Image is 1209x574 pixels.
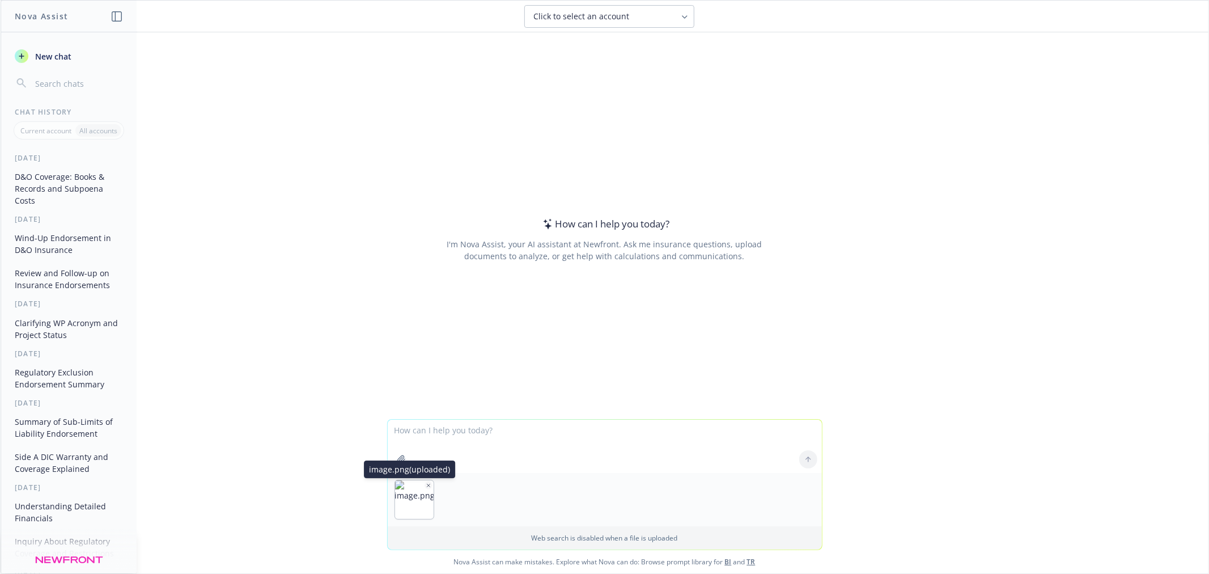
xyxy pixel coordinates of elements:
div: [DATE] [1,398,137,408]
button: Clarifying WP Acronym and Project Status [10,314,128,344]
button: Understanding Detailed Financials [10,497,128,527]
a: TR [747,557,756,567]
div: [DATE] [1,349,137,358]
div: [DATE] [1,483,137,492]
button: Inquiry About Regulatory Coverage and Restrictions [10,532,128,563]
button: D&O Coverage: Books & Records and Subpoena Costs [10,167,128,210]
button: Side A DIC Warranty and Coverage Explained [10,448,128,478]
button: Wind-Up Endorsement in D&O Insurance [10,229,128,259]
button: Click to select an account [524,5,694,28]
button: Summary of Sub-Limits of Liability Endorsement [10,412,128,443]
button: Review and Follow-up on Insurance Endorsements [10,264,128,294]
button: Regulatory Exclusion Endorsement Summary [10,363,128,394]
button: New chat [10,46,128,66]
div: [DATE] [1,214,137,224]
p: Current account [20,126,71,136]
span: Nova Assist can make mistakes. Explore what Nova can do: Browse prompt library for and [5,550,1204,573]
div: I'm Nova Assist, your AI assistant at Newfront. Ask me insurance questions, upload documents to a... [445,238,764,262]
p: All accounts [79,126,117,136]
div: [DATE] [1,299,137,309]
div: Chat History [1,107,137,117]
a: BI [725,557,732,567]
div: [DATE] [1,153,137,163]
input: Search chats [33,75,123,91]
img: image.png [395,480,434,519]
h1: Nova Assist [15,10,68,22]
span: New chat [33,50,71,62]
p: Web search is disabled when a file is uploaded [394,533,815,543]
div: How can I help you today? [540,217,670,231]
span: Click to select an account [534,11,630,22]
